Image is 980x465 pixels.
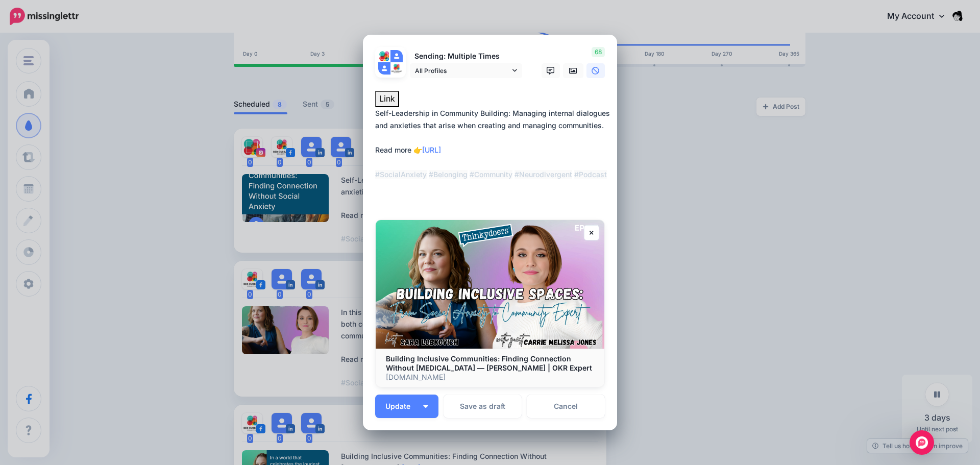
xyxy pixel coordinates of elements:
p: [DOMAIN_NAME] [386,373,594,382]
b: Building Inclusive Communities: Finding Connection Without [MEDICAL_DATA] — [PERSON_NAME] | OKR E... [386,354,592,372]
button: Save as draft [444,395,522,418]
a: All Profiles [410,63,522,78]
img: Building Inclusive Communities: Finding Connection Without Social Anxiety — Sara Lobkovich | OKR ... [376,220,604,349]
a: Cancel [527,395,605,418]
div: Open Intercom Messenger [910,430,934,455]
img: user_default_image.png [390,50,403,62]
span: All Profiles [415,65,510,76]
img: 162079404_238686777936684_4336106398136497484_n-bsa127696.jpg [378,50,390,62]
img: arrow-down-white.png [423,405,428,408]
span: Update [385,403,418,410]
img: 291631333_464809612316939_1702899811763182457_n-bsa127698.png [390,62,403,75]
p: Sending: Multiple Times [410,51,522,62]
img: user_default_image.png [378,62,390,75]
button: Link [375,91,399,107]
span: 68 [592,47,605,57]
button: Update [375,395,438,418]
div: Self-Leadership in Community Building: Managing internal dialogues and anxieties that arise when ... [375,107,610,181]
